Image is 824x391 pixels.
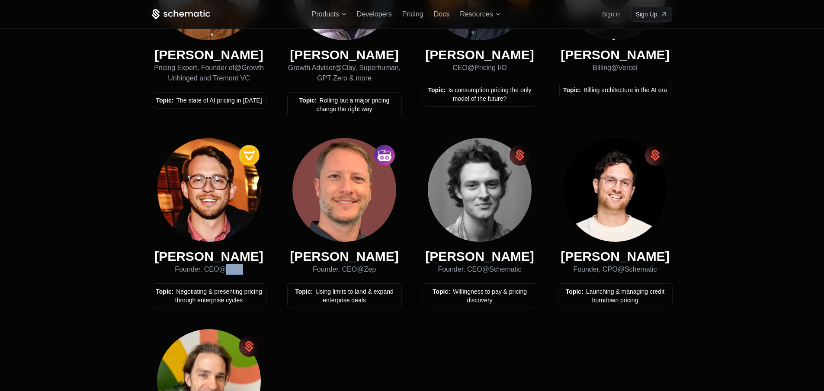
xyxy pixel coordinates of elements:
[423,249,537,264] div: [PERSON_NAME]
[510,145,530,166] img: Schematic
[287,47,402,63] div: [PERSON_NAME]
[239,336,260,357] img: Schematic
[602,7,621,21] a: Sign in
[558,249,673,264] div: [PERSON_NAME]
[287,249,402,264] div: [PERSON_NAME]
[312,10,339,18] span: Products
[374,145,395,166] img: Zep
[428,138,532,242] img: Fynn Glover
[559,63,671,73] div: Billing @ Vercel
[239,145,260,166] img: Veles
[428,87,446,93] span: Topic:
[152,63,266,83] div: Pricing Expert, Founder of @ Growth Unhinged and Tremont VC
[460,10,493,18] span: Resources
[152,47,266,63] div: [PERSON_NAME]
[157,138,261,242] img: Simon Ooley
[563,87,581,93] span: Topic:
[156,97,173,104] span: Topic:
[423,63,537,73] div: CEO @ Pricing I/O
[156,287,263,304] div: Negotiating & presenting pricing through enterprise cycles
[426,86,533,103] div: Is consumption pricing the only model of the future?
[563,86,667,94] div: Billing architecture in the AI era
[433,288,450,295] span: Topic:
[291,287,398,304] div: Using limits to land & expand enterprise deals
[357,10,392,18] a: Developers
[636,10,657,19] span: Sign Up
[566,288,584,295] span: Topic:
[562,287,669,304] div: Launching & managing credit burndown pricing
[563,138,667,242] img: Gio Hobbins
[559,47,671,63] div: [PERSON_NAME]
[287,63,402,83] div: Growth Advisor @ Clay, Superhuman, GPT Zero & more
[156,96,263,105] div: The state of AI pricing in [DATE]
[631,7,673,22] a: [object Object]
[423,264,537,275] div: Founder, CEO @ Schematic
[152,264,266,275] div: Founder, CEO @ Veles
[645,145,666,166] img: Schematic
[292,138,396,242] img: Daniel Chalef
[299,97,317,104] span: Topic:
[291,96,398,113] div: Rolling out a major pricing change the right way
[423,47,537,63] div: [PERSON_NAME]
[287,264,402,275] div: Founder, CEO @ Zep
[558,264,673,275] div: Founder, CPO @ Schematic
[156,288,173,295] span: Topic:
[426,287,533,304] div: Willingness to pay & pricing discovery
[152,249,266,264] div: [PERSON_NAME]
[295,288,313,295] span: Topic:
[434,10,449,18] a: Docs
[402,10,423,18] a: Pricing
